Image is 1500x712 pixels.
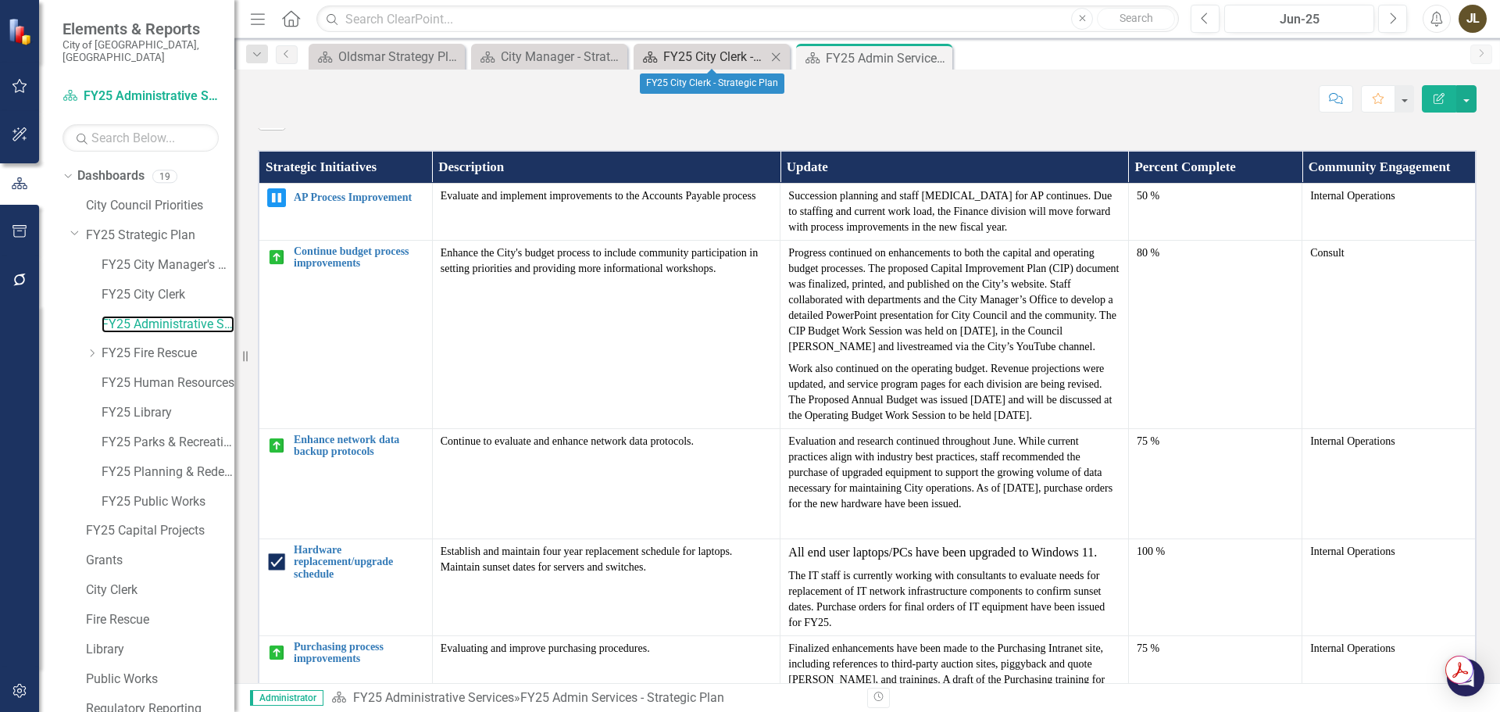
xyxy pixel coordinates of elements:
[86,671,234,689] a: Public Works
[86,522,234,540] a: FY25 Capital Projects
[102,493,234,511] a: FY25 Public Works
[294,544,424,580] a: Hardware replacement/upgrade schedule
[86,581,234,599] a: City Clerk
[86,611,234,629] a: Fire Rescue
[102,316,234,334] a: FY25 Administrative Services
[102,256,234,274] a: FY25 City Manager's Office
[294,245,424,270] a: Continue budget process improvements
[432,538,780,635] td: Double-Click to Edit
[441,247,759,274] span: Enhance the City's budget process to include community participation in setting priorities and pr...
[1137,641,1294,657] div: 75 %
[432,428,780,538] td: Double-Click to Edit
[780,240,1129,428] td: Double-Click to Edit
[86,552,234,570] a: Grants
[520,690,724,705] div: FY25 Admin Services - Strategic Plan
[267,188,286,207] img: On Hold
[250,690,323,706] span: Administrator
[788,245,1120,358] p: Progress continued on enhancements to both the capital and operating budget processes. The propos...
[267,643,286,662] img: On Target
[640,73,784,94] div: FY25 City Clerk - Strategic Plan
[259,240,432,428] td: Double-Click to Edit Right Click for Context Menu
[1137,245,1294,261] div: 80 %
[1230,10,1369,29] div: Jun-25
[353,690,514,705] a: FY25 Administrative Services
[294,434,424,458] a: Enhance network data backup protocols
[62,124,219,152] input: Search Below...
[331,689,855,707] div: »
[86,641,234,659] a: Library
[441,641,773,657] p: Evaluating and improve purchasing procedures.
[259,183,432,240] td: Double-Click to Edit Right Click for Context Menu
[826,48,948,68] div: FY25 Admin Services - Strategic Plan
[1310,190,1395,202] span: Internal Operations
[441,434,773,449] p: Continue to evaluate and enhance network data protocols.
[1120,12,1153,24] span: Search
[1137,188,1294,204] div: 50 %
[102,434,234,452] a: FY25 Parks & Recreation
[1310,435,1395,447] span: Internal Operations
[441,544,773,575] p: Establish and maintain four year replacement schedule for laptops. Maintain sunset dates for serv...
[1128,183,1302,240] td: Double-Click to Edit
[1097,8,1175,30] button: Search
[788,434,1120,515] p: Evaluation and research continued throughout June. While current practices align with industry be...
[780,538,1129,635] td: Double-Click to Edit
[1459,5,1487,33] button: JL
[62,38,219,64] small: City of [GEOGRAPHIC_DATA], [GEOGRAPHIC_DATA]
[6,16,36,46] img: ClearPoint Strategy
[267,553,286,571] img: Completed
[475,47,623,66] a: City Manager - Strategic Plan
[432,183,780,240] td: Double-Click to Edit
[780,428,1129,538] td: Double-Click to Edit
[316,5,1179,33] input: Search ClearPoint...
[267,436,286,455] img: On Target
[102,345,234,363] a: FY25 Fire Rescue
[77,167,145,185] a: Dashboards
[432,240,780,428] td: Double-Click to Edit
[312,47,461,66] a: Oldsmar Strategy Plan
[294,641,424,665] a: Purchasing process improvements
[338,47,461,66] div: Oldsmar Strategy Plan
[102,404,234,422] a: FY25 Library
[637,47,766,66] a: FY25 City Clerk - Strategic Plan
[1128,428,1302,538] td: Double-Click to Edit
[152,170,177,183] div: 19
[1302,538,1476,635] td: Double-Click to Edit
[102,463,234,481] a: FY25 Planning & Redevelopment
[1137,544,1294,560] div: 100 %
[1137,434,1294,449] div: 75 %
[1224,5,1374,33] button: Jun-25
[441,188,773,204] p: Evaluate and implement improvements to the Accounts Payable process
[788,358,1120,424] p: Work also continued on the operating budget. Revenue projections were updated, and service progra...
[62,88,219,106] a: FY25 Administrative Services
[102,286,234,304] a: FY25 City Clerk
[1310,642,1395,654] span: Internal Operations
[102,374,234,392] a: FY25 Human Resources
[86,227,234,245] a: FY25 Strategic Plan
[788,546,1097,559] span: All end user laptops/PCs have been upgraded to Windows 11.
[259,428,432,538] td: Double-Click to Edit Right Click for Context Menu
[62,20,219,38] span: Elements & Reports
[780,183,1129,240] td: Double-Click to Edit
[501,47,623,66] div: City Manager - Strategic Plan
[1128,240,1302,428] td: Double-Click to Edit
[1302,428,1476,538] td: Double-Click to Edit
[788,188,1120,235] p: Succession planning and staff [MEDICAL_DATA] for AP continues. Due to staffing and current work l...
[259,538,432,635] td: Double-Click to Edit Right Click for Context Menu
[86,197,234,215] a: City Council Priorities
[788,565,1120,631] p: The IT staff is currently working with consultants to evaluate needs for replacement of IT networ...
[267,248,286,267] img: On Target
[1310,247,1345,259] span: Consult
[1128,538,1302,635] td: Double-Click to Edit
[1310,546,1395,557] span: Internal Operations
[663,47,766,66] div: FY25 City Clerk - Strategic Plan
[1302,240,1476,428] td: Double-Click to Edit
[294,191,424,203] a: AP Process Improvement
[1302,183,1476,240] td: Double-Click to Edit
